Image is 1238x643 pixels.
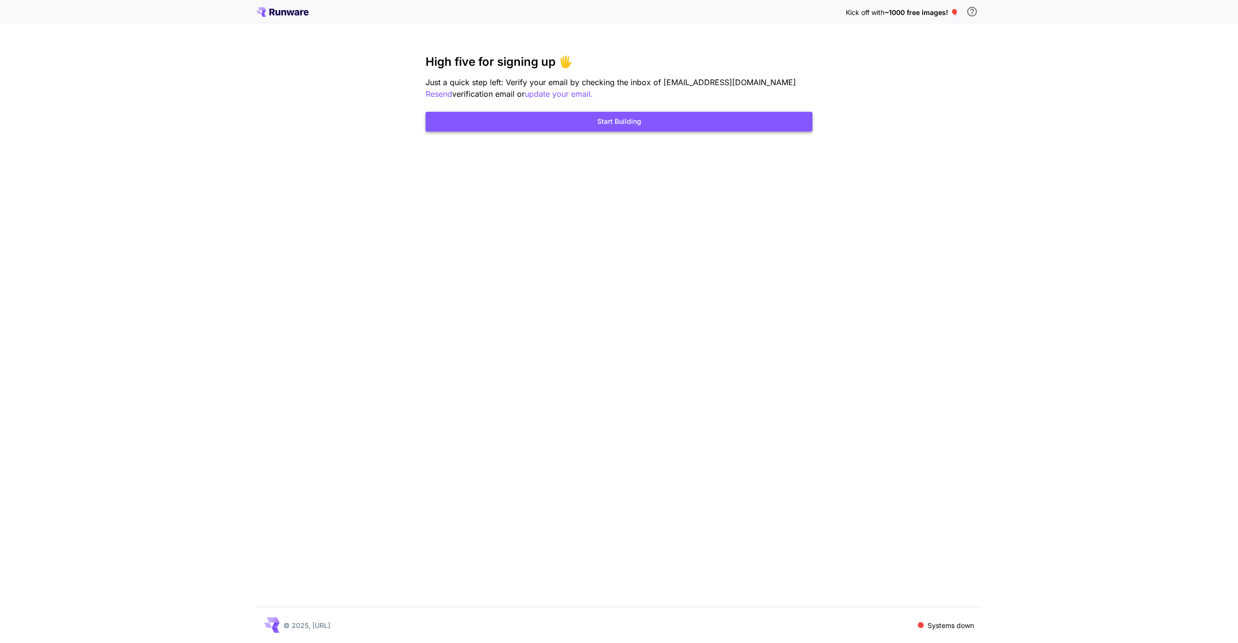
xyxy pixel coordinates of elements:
[426,77,796,87] span: Just a quick step left: Verify your email by checking the inbox of [EMAIL_ADDRESS][DOMAIN_NAME]
[962,2,982,21] button: In order to qualify for free credit, you need to sign up with a business email address and click ...
[525,88,593,100] button: update your email.
[283,620,330,630] p: © 2025, [URL]
[846,8,884,16] span: Kick off with
[426,88,452,100] button: Resend
[426,55,812,69] h3: High five for signing up 🖐️
[928,620,974,630] p: Systems down
[884,8,958,16] span: ~1000 free images! 🎈
[452,89,525,99] span: verification email or
[426,112,812,132] button: Start Building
